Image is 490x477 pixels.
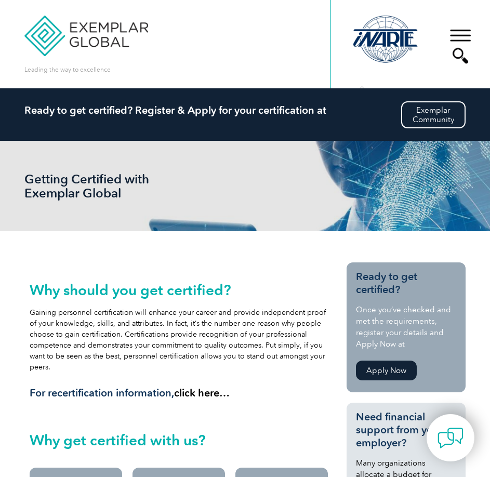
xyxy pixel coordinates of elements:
div: Gaining personnel certification will enhance your career and provide independent proof of your kn... [30,282,328,400]
a: ExemplarCommunity [401,101,466,128]
h2: Why get certified with us? [30,432,328,448]
a: click here… [174,387,230,399]
p: Leading the way to excellence [24,64,111,75]
h3: Ready to get certified? [356,270,456,296]
img: contact-chat.png [438,425,463,451]
h3: Need financial support from your employer? [356,410,456,449]
h2: Why should you get certified? [30,282,328,298]
h2: Ready to get certified? Register & Apply for your certification at [24,104,466,116]
h1: Getting Certified with Exemplar Global [24,172,180,200]
h3: For recertification information, [30,387,328,400]
p: Once you’ve checked and met the requirements, register your details and Apply Now at [356,304,456,350]
a: Apply Now [356,361,417,380]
